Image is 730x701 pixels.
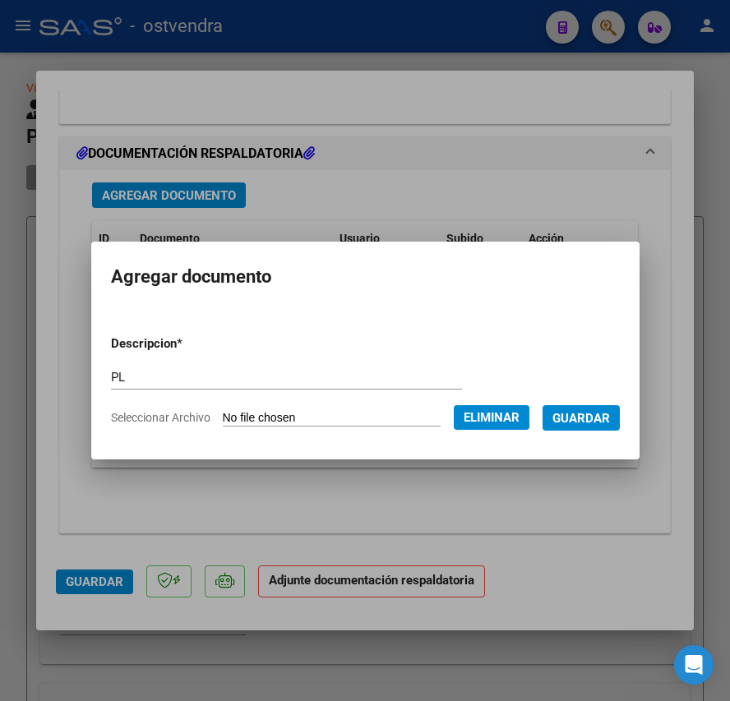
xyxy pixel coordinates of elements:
[111,411,210,424] span: Seleccionar Archivo
[552,411,610,426] span: Guardar
[111,334,264,353] p: Descripcion
[111,261,620,293] h2: Agregar documento
[454,405,529,430] button: Eliminar
[674,645,714,685] div: Open Intercom Messenger
[464,410,520,425] span: Eliminar
[543,405,620,431] button: Guardar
